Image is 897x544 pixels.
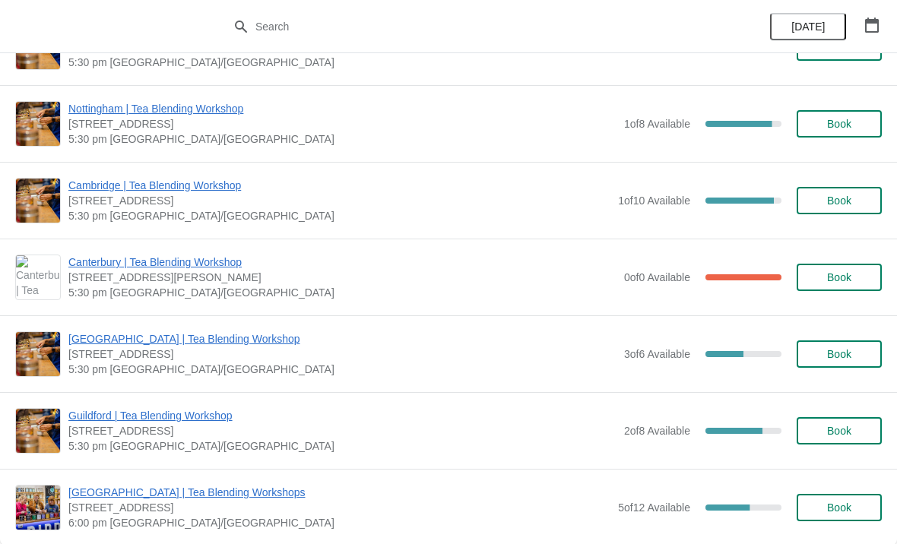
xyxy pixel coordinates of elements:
[68,208,610,223] span: 5:30 pm [GEOGRAPHIC_DATA]/[GEOGRAPHIC_DATA]
[797,110,882,138] button: Book
[68,131,616,147] span: 5:30 pm [GEOGRAPHIC_DATA]/[GEOGRAPHIC_DATA]
[16,332,60,376] img: London Covent Garden | Tea Blending Workshop | 11 Monmouth St, London, WC2H 9DA | 5:30 pm Europe/...
[16,255,60,299] img: Canterbury | Tea Blending Workshop | 13, The Parade, Canterbury, Kent, CT1 2SG | 5:30 pm Europe/L...
[770,13,846,40] button: [DATE]
[827,348,851,360] span: Book
[68,178,610,193] span: Cambridge | Tea Blending Workshop
[68,500,610,515] span: [STREET_ADDRESS]
[16,102,60,146] img: Nottingham | Tea Blending Workshop | 24 Bridlesmith Gate, Nottingham NG1 2GQ, UK | 5:30 pm Europe...
[255,13,673,40] input: Search
[68,408,616,423] span: Guildford | Tea Blending Workshop
[68,55,610,70] span: 5:30 pm [GEOGRAPHIC_DATA]/[GEOGRAPHIC_DATA]
[797,340,882,368] button: Book
[624,271,690,283] span: 0 of 0 Available
[618,501,690,514] span: 5 of 12 Available
[797,417,882,444] button: Book
[791,21,825,33] span: [DATE]
[797,187,882,214] button: Book
[68,438,616,454] span: 5:30 pm [GEOGRAPHIC_DATA]/[GEOGRAPHIC_DATA]
[68,331,616,346] span: [GEOGRAPHIC_DATA] | Tea Blending Workshop
[68,193,610,208] span: [STREET_ADDRESS]
[827,501,851,514] span: Book
[16,409,60,453] img: Guildford | Tea Blending Workshop | 5 Market Street, Guildford, GU1 4LB | 5:30 pm Europe/London
[68,255,616,270] span: Canterbury | Tea Blending Workshop
[827,195,851,207] span: Book
[827,118,851,130] span: Book
[624,118,690,130] span: 1 of 8 Available
[68,515,610,530] span: 6:00 pm [GEOGRAPHIC_DATA]/[GEOGRAPHIC_DATA]
[16,179,60,223] img: Cambridge | Tea Blending Workshop | 8-9 Green Street, Cambridge, CB2 3JU | 5:30 pm Europe/London
[624,425,690,437] span: 2 of 8 Available
[624,348,690,360] span: 3 of 6 Available
[827,425,851,437] span: Book
[827,271,851,283] span: Book
[68,270,616,285] span: [STREET_ADDRESS][PERSON_NAME]
[16,485,60,530] img: Glasgow | Tea Blending Workshops | 215 Byres Road, Glasgow G12 8UD, UK | 6:00 pm Europe/London
[68,101,616,116] span: Nottingham | Tea Blending Workshop
[68,423,616,438] span: [STREET_ADDRESS]
[68,362,616,377] span: 5:30 pm [GEOGRAPHIC_DATA]/[GEOGRAPHIC_DATA]
[68,285,616,300] span: 5:30 pm [GEOGRAPHIC_DATA]/[GEOGRAPHIC_DATA]
[68,485,610,500] span: [GEOGRAPHIC_DATA] | Tea Blending Workshops
[68,116,616,131] span: [STREET_ADDRESS]
[797,494,882,521] button: Book
[68,346,616,362] span: [STREET_ADDRESS]
[797,264,882,291] button: Book
[618,195,690,207] span: 1 of 10 Available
